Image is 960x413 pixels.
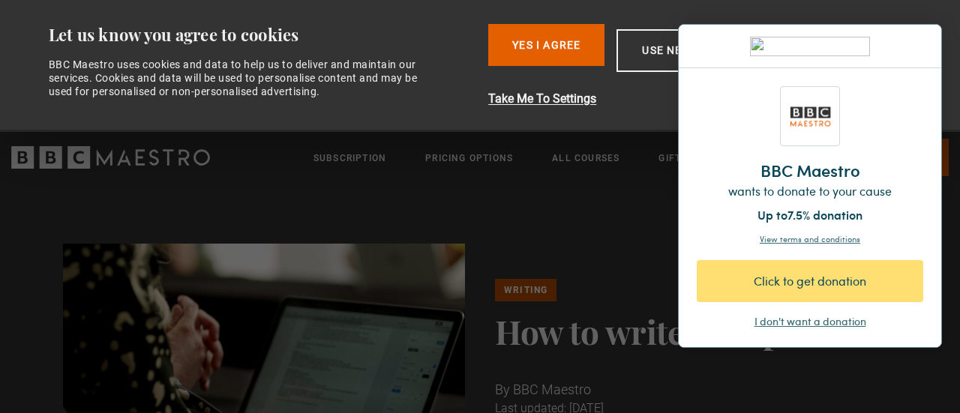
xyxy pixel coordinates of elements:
[616,29,843,72] button: Use necessary cookies only
[658,151,717,166] a: Gift Cards
[313,151,386,166] a: Subscription
[49,24,477,46] div: Let us know you agree to cookies
[313,139,949,176] nav: Primary
[49,58,434,99] div: BBC Maestro uses cookies and data to help us to deliver and maintain our services. Cookies and da...
[513,382,591,397] span: BBC Maestro
[552,151,619,166] a: All Courses
[488,24,604,66] button: Yes I Agree
[425,151,513,166] a: Pricing Options
[488,90,922,108] button: Take Me To Settings
[495,313,898,349] h1: How to write a TV pilot
[11,146,210,169] svg: BBC Maestro
[495,279,556,301] a: Writing
[495,382,510,397] span: By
